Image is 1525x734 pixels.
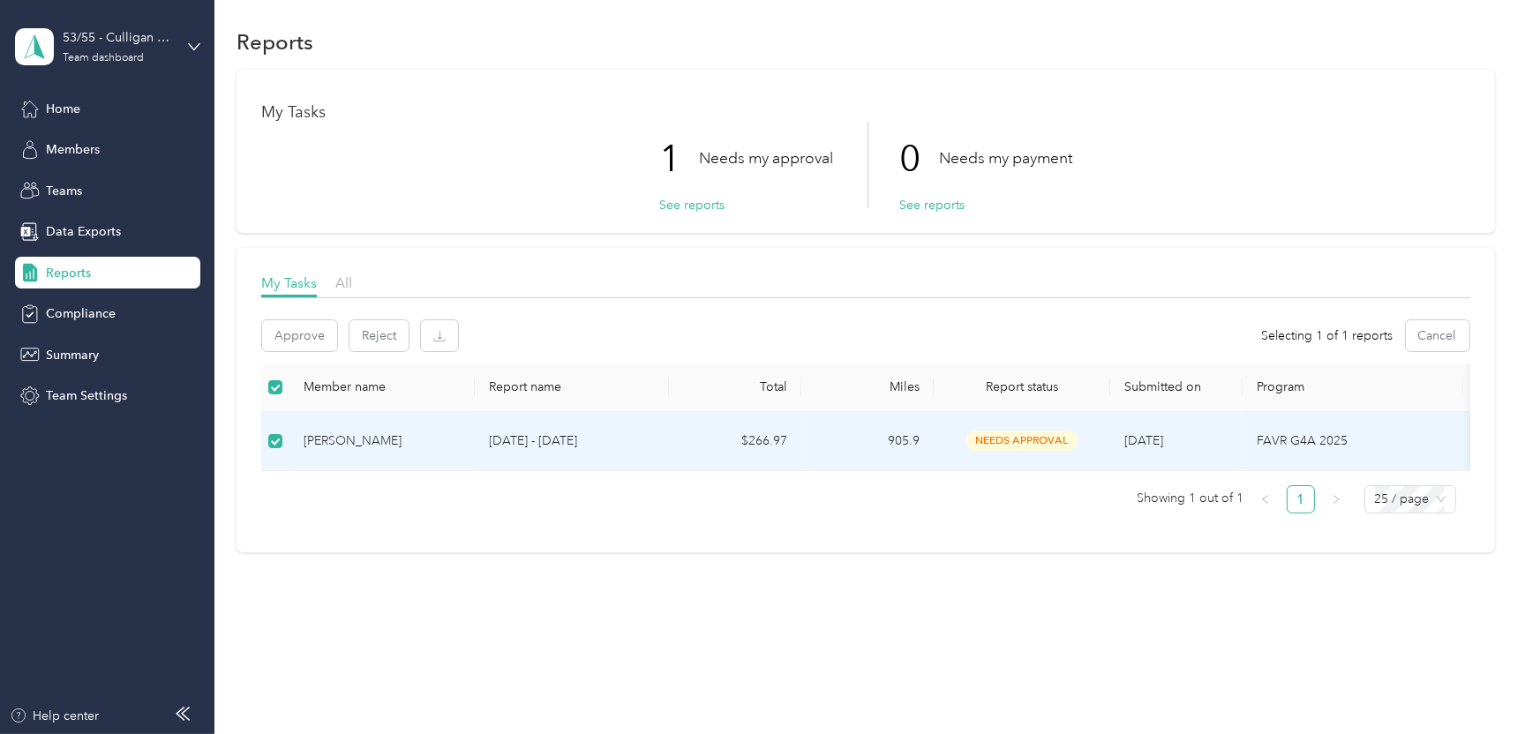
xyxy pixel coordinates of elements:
[1364,485,1456,513] div: Page Size
[1322,485,1350,513] button: right
[1426,635,1525,734] iframe: Everlance-gr Chat Button Frame
[335,274,352,291] span: All
[489,431,655,451] p: [DATE] - [DATE]
[1257,431,1449,451] p: FAVR G4A 2025
[669,412,801,471] td: $266.97
[939,147,1072,169] p: Needs my payment
[1406,320,1469,351] button: Cancel
[683,379,787,394] div: Total
[659,196,725,214] button: See reports
[948,379,1096,394] span: Report status
[349,320,409,351] button: Reject
[475,363,669,412] th: Report name
[1124,433,1163,448] span: [DATE]
[262,320,337,351] button: Approve
[1110,363,1243,412] th: Submitted on
[261,103,1470,122] h1: My Tasks
[289,363,475,412] th: Member name
[63,53,144,64] div: Team dashboard
[63,28,173,47] div: 53/55 - Culligan of [GEOGRAPHIC_DATA]/Escondido Sales Manager (Resi)
[261,274,317,291] span: My Tasks
[966,431,1078,451] span: needs approval
[815,379,920,394] div: Miles
[46,304,116,323] span: Compliance
[1287,485,1315,513] li: 1
[46,182,82,200] span: Teams
[304,431,461,451] div: [PERSON_NAME]
[1243,412,1463,471] td: FAVR G4A 2025
[899,196,965,214] button: See reports
[1262,326,1394,345] span: Selecting 1 of 1 reports
[801,412,934,471] td: 905.9
[1138,485,1244,512] span: Showing 1 out of 1
[304,379,461,394] div: Member name
[46,346,99,364] span: Summary
[899,122,939,196] p: 0
[10,707,100,725] button: Help center
[46,140,100,159] span: Members
[46,386,127,405] span: Team Settings
[1288,486,1314,513] a: 1
[1331,494,1341,505] span: right
[237,33,313,51] h1: Reports
[1322,485,1350,513] li: Next Page
[659,122,699,196] p: 1
[46,100,80,118] span: Home
[46,264,91,282] span: Reports
[1251,485,1280,513] button: left
[1375,486,1446,513] span: 25 / page
[1251,485,1280,513] li: Previous Page
[1260,494,1271,505] span: left
[46,222,121,241] span: Data Exports
[699,147,833,169] p: Needs my approval
[1243,363,1463,412] th: Program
